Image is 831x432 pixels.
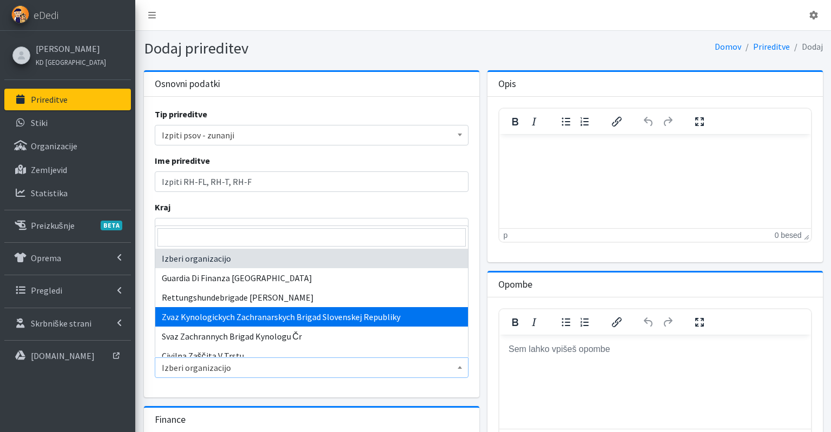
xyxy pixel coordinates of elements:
[155,268,468,288] li: Guardia Di Finanza [GEOGRAPHIC_DATA]
[498,78,516,90] h3: Opis
[31,164,67,175] p: Zemljevid
[155,307,468,327] li: Zvaz Kynologickych Zachranarskych Brigad Slovenskej Republiky
[499,134,811,228] iframe: Rich Text Area
[498,279,532,290] h3: Opombe
[155,346,468,365] li: Civilna Zaščita V Trstu
[4,247,131,269] a: Oprema
[775,231,802,240] button: 0 besed
[31,117,48,128] p: Stiki
[557,114,575,129] button: Označen seznam
[155,154,210,167] label: Ime prireditve
[155,288,468,307] li: Rettungshundebrigade [PERSON_NAME]
[31,141,77,151] p: Organizacije
[34,7,58,23] span: eDedi
[525,315,543,330] button: Poševno
[525,114,543,129] button: Poševno
[499,335,811,429] iframe: Rich Text Area
[155,249,468,268] li: Izberi organizacijo
[101,221,122,230] span: BETA
[31,220,75,231] p: Preizkušnje
[31,285,62,296] p: Pregledi
[155,414,186,426] h3: Finance
[506,315,524,330] button: Krepko
[155,327,468,346] li: Svaz Zachrannych Brigad Kynologu Čr
[155,108,207,121] label: Tip prireditve
[31,94,68,105] p: Prireditve
[690,315,709,330] button: Čez cel zaslon
[36,58,106,67] small: KD [GEOGRAPHIC_DATA]
[658,315,677,330] button: Ponovno uveljavi
[31,252,61,263] p: Oprema
[4,280,131,301] a: Pregledi
[36,55,106,68] a: KD [GEOGRAPHIC_DATA]
[504,231,508,240] div: p
[690,114,709,129] button: Čez cel zaslon
[804,230,809,240] div: Press the Up and Down arrow keys to resize the editor.
[31,188,68,198] p: Statistika
[576,114,594,129] button: Oštevilčen seznam
[31,350,95,361] p: [DOMAIN_NAME]
[155,171,469,192] input: Ime prireditve
[4,345,131,367] a: [DOMAIN_NAME]
[639,315,658,330] button: Razveljavi
[155,78,220,90] h3: Osnovni podatki
[658,114,677,129] button: Ponovno uveljavi
[155,125,469,145] span: Izpiti psov - zunanji
[155,201,170,214] label: Kraj
[608,315,626,330] button: Vstavi/uredi povezavo
[790,39,823,55] li: Dodaj
[4,313,131,334] a: Skrbniške strani
[608,114,626,129] button: Vstavi/uredi povezavo
[4,159,131,181] a: Zemljevid
[162,360,461,375] span: Izberi organizacijo
[36,42,106,55] a: [PERSON_NAME]
[162,128,461,143] span: Izpiti psov - zunanji
[4,89,131,110] a: Prireditve
[31,318,91,329] p: Skrbniške strani
[576,315,594,330] button: Oštevilčen seznam
[4,135,131,157] a: Organizacije
[557,315,575,330] button: Označen seznam
[155,218,469,238] input: Kraj
[4,182,131,204] a: Statistika
[144,39,479,58] h1: Dodaj prireditev
[11,5,29,23] img: eDedi
[715,41,741,52] a: Domov
[155,357,469,378] span: Izberi organizacijo
[639,114,658,129] button: Razveljavi
[506,114,524,129] button: Krepko
[4,112,131,134] a: Stiki
[753,41,790,52] a: Prireditve
[4,215,131,236] a: PreizkušnjeBETA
